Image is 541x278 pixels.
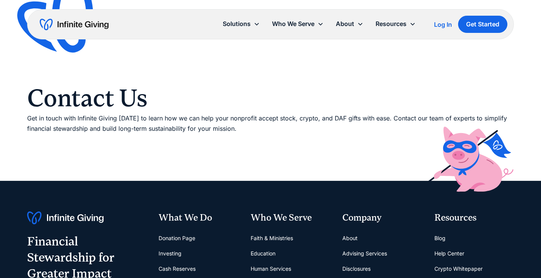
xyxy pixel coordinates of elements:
[336,19,354,29] div: About
[159,211,238,224] div: What We Do
[272,19,314,29] div: Who We Serve
[27,113,514,134] p: Get in touch with Infinite Giving [DATE] to learn how we can help your nonprofit accept stock, cr...
[434,211,514,224] div: Resources
[251,231,293,246] a: Faith & Ministries
[159,231,195,246] a: Donation Page
[251,211,330,224] div: Who We Serve
[159,246,181,261] a: Investing
[434,21,452,28] div: Log In
[434,261,483,276] a: Crypto Whitepaper
[342,261,371,276] a: Disclosures
[330,16,369,32] div: About
[40,18,109,31] a: home
[217,16,266,32] div: Solutions
[342,246,387,261] a: Advising Services
[251,261,291,276] a: Human Services
[159,261,196,276] a: Cash Reserves
[223,19,251,29] div: Solutions
[27,83,514,113] h1: Contact Us
[342,211,422,224] div: Company
[251,246,275,261] a: Education
[266,16,330,32] div: Who We Serve
[369,16,422,32] div: Resources
[458,16,507,33] a: Get Started
[434,246,464,261] a: Help Center
[342,231,358,246] a: About
[434,231,445,246] a: Blog
[434,20,452,29] a: Log In
[376,19,407,29] div: Resources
